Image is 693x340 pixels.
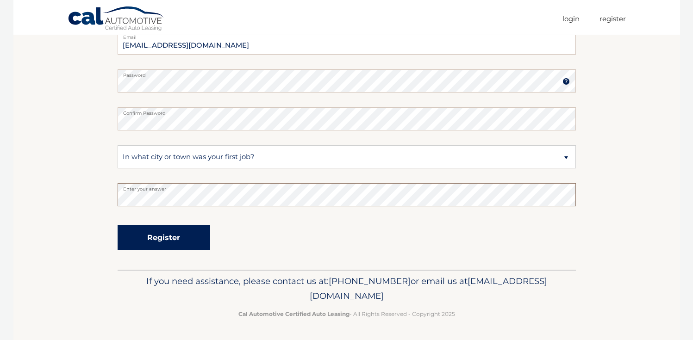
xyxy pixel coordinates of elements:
[238,310,350,317] strong: Cal Automotive Certified Auto Leasing
[118,31,576,55] input: Email
[118,225,210,250] button: Register
[118,183,576,191] label: Enter your answer
[599,11,626,26] a: Register
[118,69,576,77] label: Password
[562,78,570,85] img: tooltip.svg
[310,276,547,301] span: [EMAIL_ADDRESS][DOMAIN_NAME]
[118,107,576,115] label: Confirm Password
[68,6,165,33] a: Cal Automotive
[562,11,580,26] a: Login
[118,31,576,39] label: Email
[124,309,570,319] p: - All Rights Reserved - Copyright 2025
[124,274,570,303] p: If you need assistance, please contact us at: or email us at
[329,276,411,286] span: [PHONE_NUMBER]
